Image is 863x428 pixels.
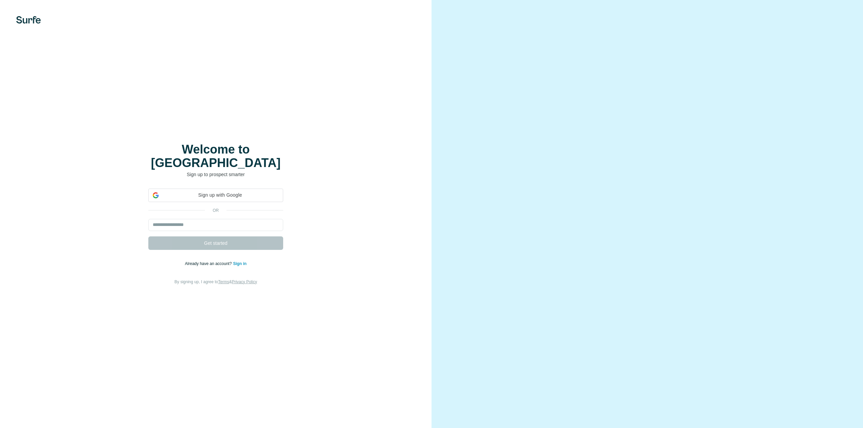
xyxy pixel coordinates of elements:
[232,279,257,284] a: Privacy Policy
[218,279,229,284] a: Terms
[175,279,257,284] span: By signing up, I agree to &
[233,261,246,266] a: Sign in
[16,16,41,24] img: Surfe's logo
[148,171,283,178] p: Sign up to prospect smarter
[161,192,279,199] span: Sign up with Google
[148,143,283,170] h1: Welcome to [GEOGRAPHIC_DATA]
[185,261,233,266] span: Already have an account?
[205,207,227,213] p: or
[148,189,283,202] div: Sign up with Google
